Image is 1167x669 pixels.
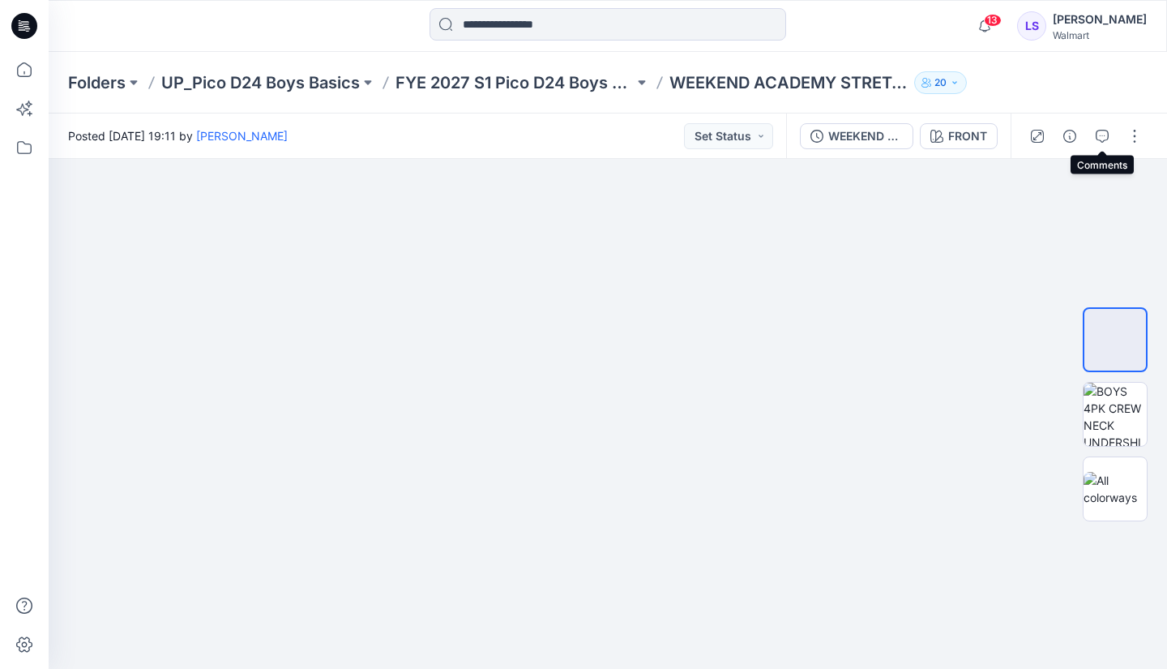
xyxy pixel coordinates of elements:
div: [PERSON_NAME] [1053,10,1147,29]
button: FRONT [920,123,998,149]
div: Walmart [1053,29,1147,41]
a: Folders [68,71,126,94]
p: 20 [934,74,947,92]
a: [PERSON_NAME] [196,129,288,143]
p: WEEKEND ACADEMY STRETCH CREWNECK TEE [669,71,908,94]
button: Details [1057,123,1083,149]
img: BOYS 4PK CREW NECK UNDERSHIRT_S-XXL_Front Heat [1084,383,1147,446]
div: FRONT [948,127,987,145]
button: 20 [914,71,967,94]
div: WEEKEND ACADEMY STRETCH CREWNECK TEE [828,127,903,145]
img: All colorways [1084,472,1147,506]
button: WEEKEND ACADEMY STRETCH CREWNECK TEE [800,123,913,149]
div: LS [1017,11,1046,41]
a: UP_Pico D24 Boys Basics [161,71,360,94]
span: Posted [DATE] 19:11 by [68,127,288,144]
span: 13 [984,14,1002,27]
a: FYE 2027 S1 Pico D24 Boys Basics Board [395,71,634,94]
